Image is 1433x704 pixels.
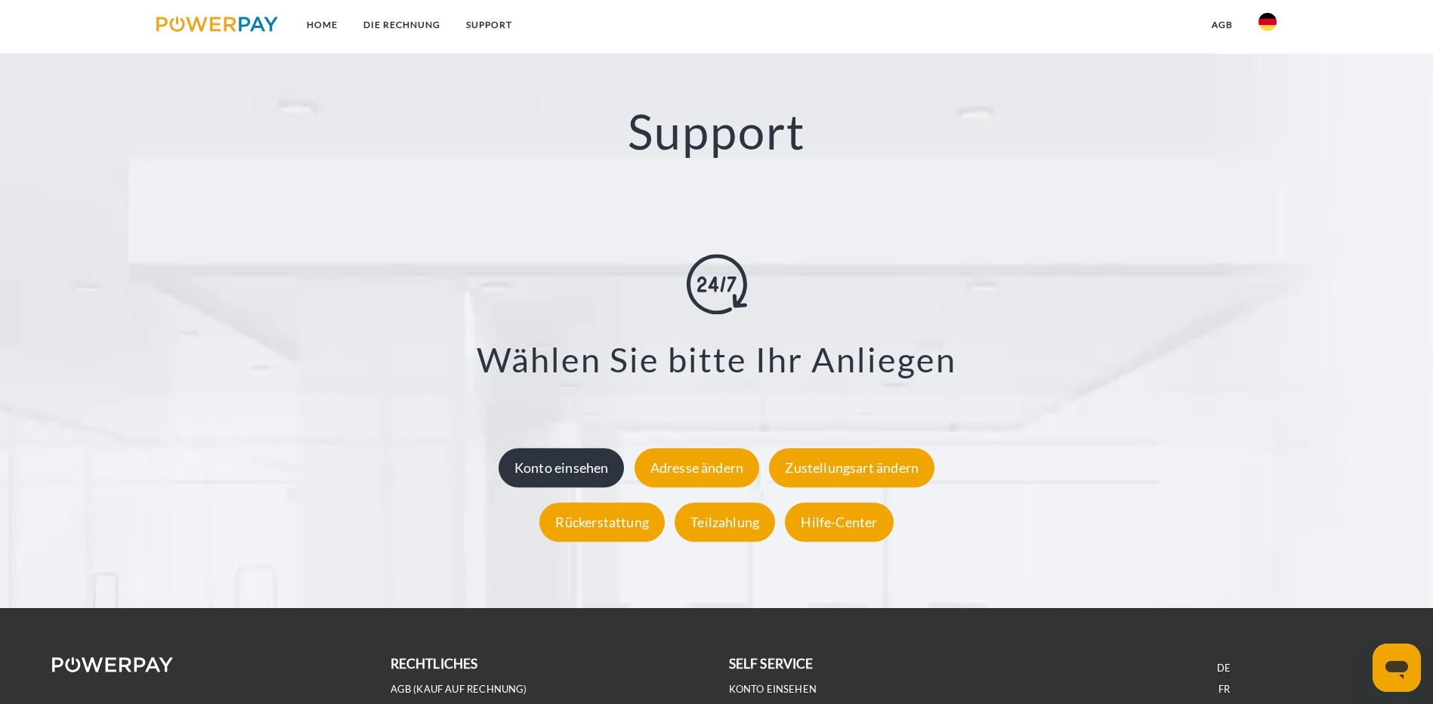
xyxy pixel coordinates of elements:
div: Adresse ändern [635,449,760,488]
h2: Support [72,102,1361,162]
div: Zustellungsart ändern [769,449,934,488]
a: Hilfe-Center [781,514,897,531]
h3: Wählen Sie bitte Ihr Anliegen [91,338,1342,381]
div: Rückerstattung [539,503,665,542]
a: Teilzahlung [671,514,779,531]
a: FR [1218,683,1230,696]
a: DIE RECHNUNG [351,11,453,39]
img: online-shopping.svg [687,254,747,314]
a: Rückerstattung [536,514,669,531]
a: AGB (Kauf auf Rechnung) [391,683,527,696]
a: agb [1199,11,1246,39]
iframe: Schaltfläche zum Öffnen des Messaging-Fensters [1373,644,1421,692]
b: self service [729,656,814,672]
a: DE [1217,662,1231,675]
div: Konto einsehen [499,449,625,488]
a: Konto einsehen [495,460,628,477]
b: rechtliches [391,656,478,672]
a: Konto einsehen [729,683,817,696]
a: Zustellungsart ändern [765,460,938,477]
div: Hilfe-Center [785,503,893,542]
div: Teilzahlung [675,503,775,542]
a: Home [294,11,351,39]
img: logo-powerpay-white.svg [52,657,174,672]
a: SUPPORT [453,11,525,39]
img: logo-powerpay.svg [156,17,278,32]
a: Adresse ändern [631,460,764,477]
img: de [1259,13,1277,31]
